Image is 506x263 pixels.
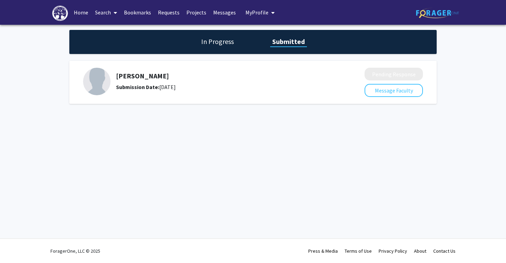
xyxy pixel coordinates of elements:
a: Contact Us [433,248,456,254]
a: Messages [210,0,239,24]
div: ForagerOne, LLC © 2025 [50,239,100,263]
button: Message Faculty [365,84,423,97]
button: Pending Response [365,68,423,80]
img: ForagerOne Logo [416,8,459,18]
a: Home [70,0,92,24]
a: Search [92,0,120,24]
a: About [414,248,426,254]
a: Bookmarks [120,0,154,24]
h5: [PERSON_NAME] [116,72,328,80]
a: Projects [183,0,210,24]
span: My Profile [245,9,268,16]
a: Terms of Use [345,248,372,254]
a: Press & Media [308,248,338,254]
a: Requests [154,0,183,24]
a: Message Faculty [365,87,423,94]
h1: In Progress [199,37,236,46]
h1: Submitted [270,37,307,46]
img: High Point University Logo [52,6,68,21]
iframe: Chat [5,232,29,258]
img: Profile Picture [83,68,111,95]
div: [DATE] [116,83,328,91]
a: Privacy Policy [379,248,407,254]
b: Submission Date: [116,84,159,90]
